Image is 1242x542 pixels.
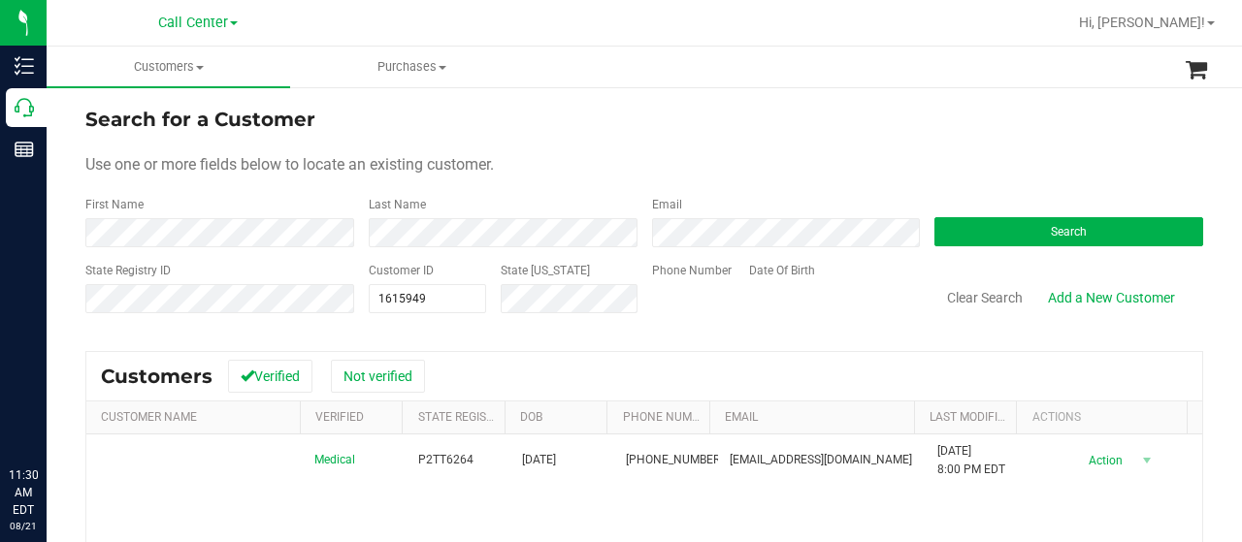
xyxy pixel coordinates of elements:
[370,285,486,312] input: 1615949
[418,451,474,469] span: P2TT6264
[15,98,34,117] inline-svg: Call Center
[930,410,1012,424] a: Last Modified
[369,262,434,279] label: Customer ID
[1135,447,1160,474] span: select
[1079,15,1205,30] span: Hi, [PERSON_NAME]!
[934,217,1203,246] button: Search
[47,47,290,87] a: Customers
[57,384,81,407] iframe: Resource center unread badge
[522,451,556,469] span: [DATE]
[725,410,758,424] a: Email
[1035,281,1188,314] a: Add a New Customer
[85,155,494,174] span: Use one or more fields below to locate an existing customer.
[626,451,723,469] span: [PHONE_NUMBER]
[730,451,912,469] span: [EMAIL_ADDRESS][DOMAIN_NAME]
[315,410,364,424] a: Verified
[1051,225,1087,239] span: Search
[291,58,533,76] span: Purchases
[369,196,426,213] label: Last Name
[15,56,34,76] inline-svg: Inventory
[85,262,171,279] label: State Registry ID
[85,108,315,131] span: Search for a Customer
[623,410,712,424] a: Phone Number
[1032,410,1180,424] div: Actions
[19,387,78,445] iframe: Resource center
[331,360,425,393] button: Not verified
[934,281,1035,314] button: Clear Search
[1072,447,1135,474] span: Action
[937,442,1005,479] span: [DATE] 8:00 PM EDT
[652,262,732,279] label: Phone Number
[101,410,197,424] a: Customer Name
[652,196,682,213] label: Email
[749,262,815,279] label: Date Of Birth
[158,15,228,31] span: Call Center
[47,58,290,76] span: Customers
[520,410,542,424] a: DOB
[501,262,590,279] label: State [US_STATE]
[228,360,312,393] button: Verified
[15,140,34,159] inline-svg: Reports
[9,519,38,533] p: 08/21
[85,196,144,213] label: First Name
[101,365,212,388] span: Customers
[9,466,38,519] p: 11:30 AM EDT
[290,47,534,87] a: Purchases
[314,451,355,469] span: Medical
[418,410,520,424] a: State Registry Id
